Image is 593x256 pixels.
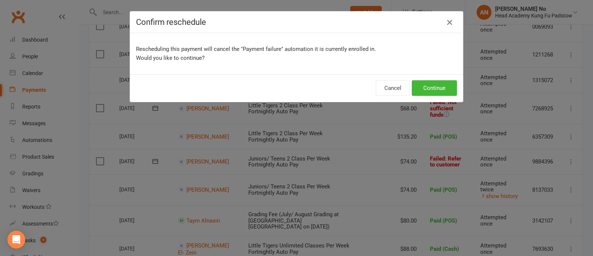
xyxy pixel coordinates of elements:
[444,16,455,28] button: Close
[376,80,410,96] button: Cancel
[136,45,457,62] p: Rescheduling this payment will cancel the "Payment failure" automation it is currently enrolled i...
[412,80,457,96] button: Continue
[136,17,457,27] h4: Confirm reschedule
[7,231,25,249] div: Open Intercom Messenger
